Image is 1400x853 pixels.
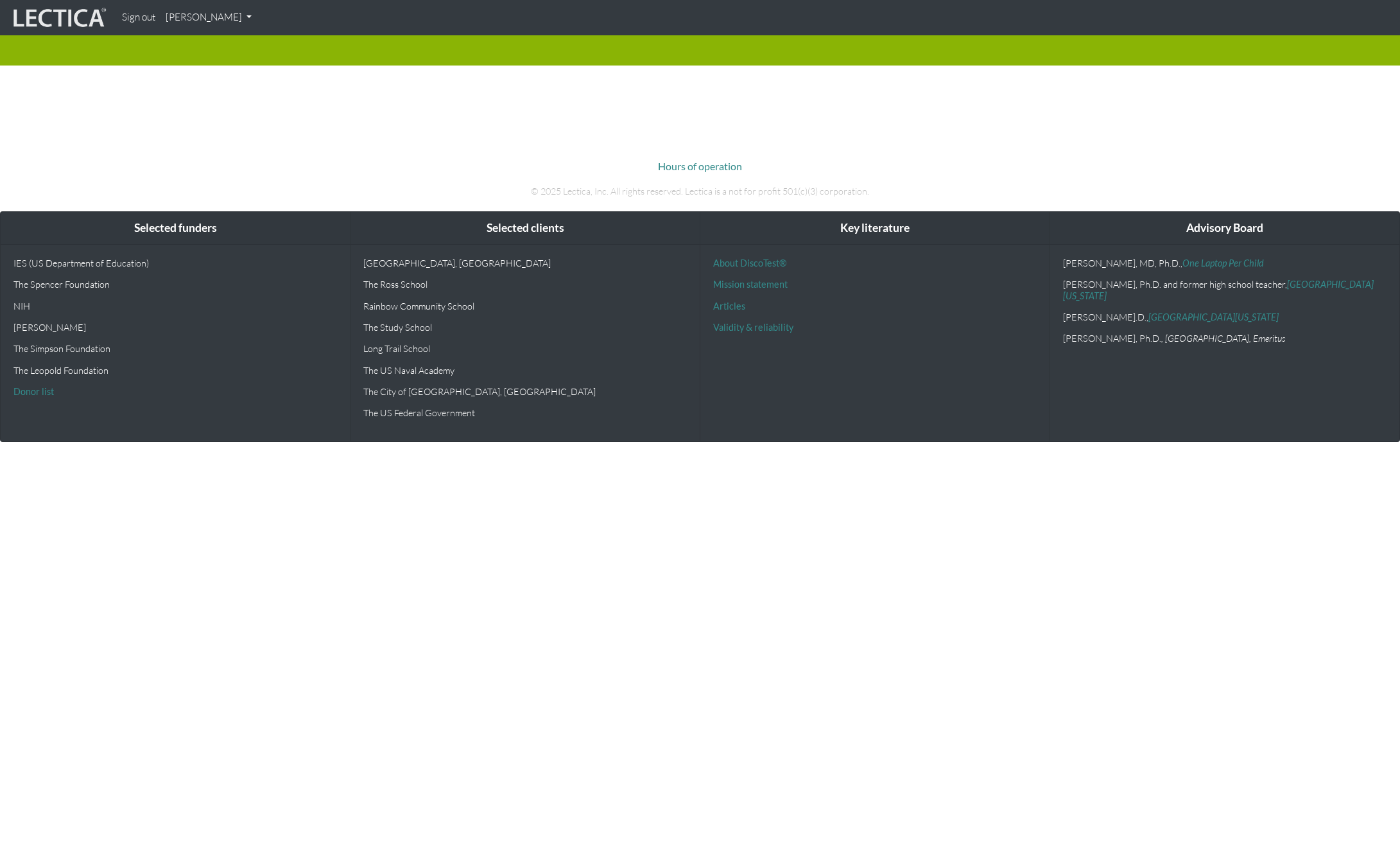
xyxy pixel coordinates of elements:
[1050,212,1399,245] div: Advisory Board
[363,322,687,333] p: The Study School
[1063,279,1387,301] p: [PERSON_NAME], Ph.D. and former high school teacher,
[363,301,687,312] p: Rainbow Community School
[1182,258,1264,268] a: One Laptop Per Child
[658,160,742,172] a: Hours of operation
[363,407,687,418] p: The US Federal Government
[13,365,337,376] p: The Leopold Foundation
[1161,333,1286,344] em: , [GEOGRAPHIC_DATA], Emeritus
[13,343,337,354] p: The Simpson Foundation
[117,5,160,30] a: Sign out
[13,322,337,333] p: [PERSON_NAME]
[713,322,793,333] a: Validity & reliability
[1148,312,1279,322] a: [GEOGRAPHIC_DATA][US_STATE]
[713,301,745,312] a: Articles
[10,6,107,30] img: lecticalive
[160,5,257,30] a: [PERSON_NAME]
[13,279,337,290] p: The Spencer Foundation
[713,258,786,268] a: About DiscoTest®
[363,258,687,268] p: [GEOGRAPHIC_DATA], [GEOGRAPHIC_DATA]
[713,279,788,290] a: Mission statement
[13,386,54,397] a: Donor list
[363,343,687,354] p: Long Trail School
[13,301,337,312] p: NIH
[1,212,350,245] div: Selected funders
[1063,312,1387,322] p: [PERSON_NAME].D.,
[363,365,687,376] p: The US Naval Academy
[1063,279,1374,301] a: [GEOGRAPHIC_DATA][US_STATE]
[13,258,337,268] p: IES (US Department of Education)
[1063,258,1387,268] p: [PERSON_NAME], MD, Ph.D.,
[363,386,687,397] p: The City of [GEOGRAPHIC_DATA], [GEOGRAPHIC_DATA]
[700,212,1050,245] div: Key literature
[1063,333,1387,344] p: [PERSON_NAME], Ph.D.
[363,279,687,290] p: The Ross School
[344,184,1057,198] p: © 2025 Lectica, Inc. All rights reserved. Lectica is a not for profit 501(c)(3) corporation.
[350,212,700,245] div: Selected clients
